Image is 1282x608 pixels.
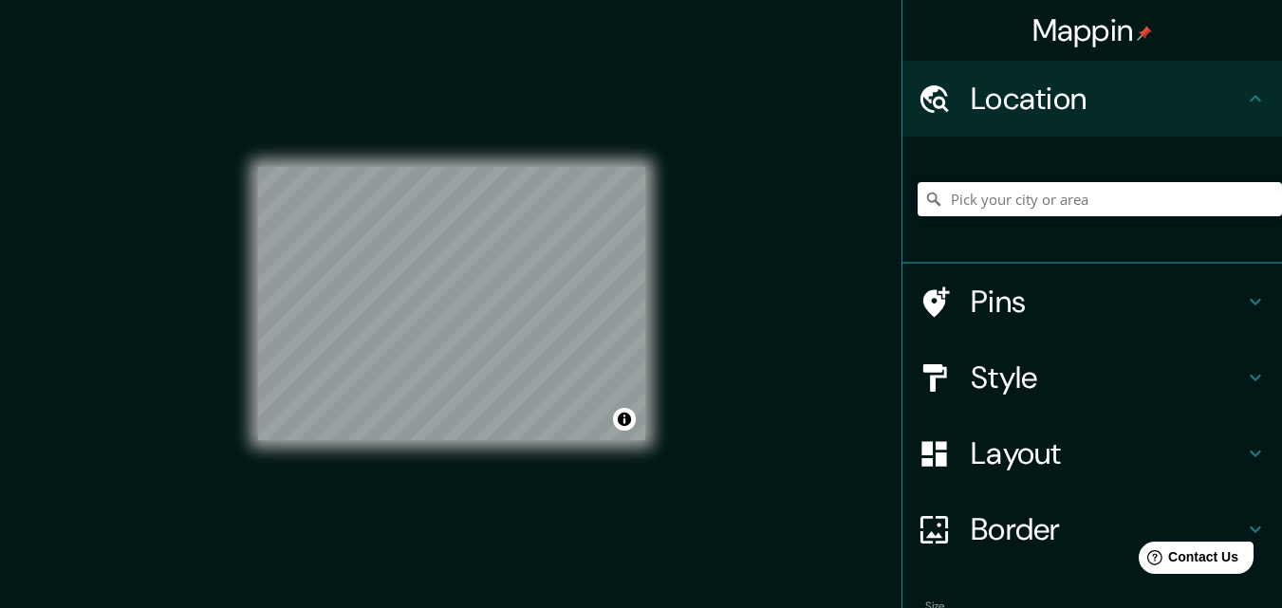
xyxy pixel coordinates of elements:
input: Pick your city or area [918,182,1282,216]
h4: Mappin [1032,11,1153,49]
h4: Location [971,80,1244,118]
img: pin-icon.png [1137,26,1152,41]
div: Pins [902,264,1282,340]
div: Style [902,340,1282,415]
h4: Pins [971,283,1244,321]
div: Location [902,61,1282,137]
h4: Style [971,359,1244,396]
div: Layout [902,415,1282,491]
div: Border [902,491,1282,567]
button: Toggle attribution [613,408,636,431]
iframe: Help widget launcher [1113,534,1261,587]
h4: Layout [971,434,1244,472]
h4: Border [971,510,1244,548]
canvas: Map [258,167,645,440]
